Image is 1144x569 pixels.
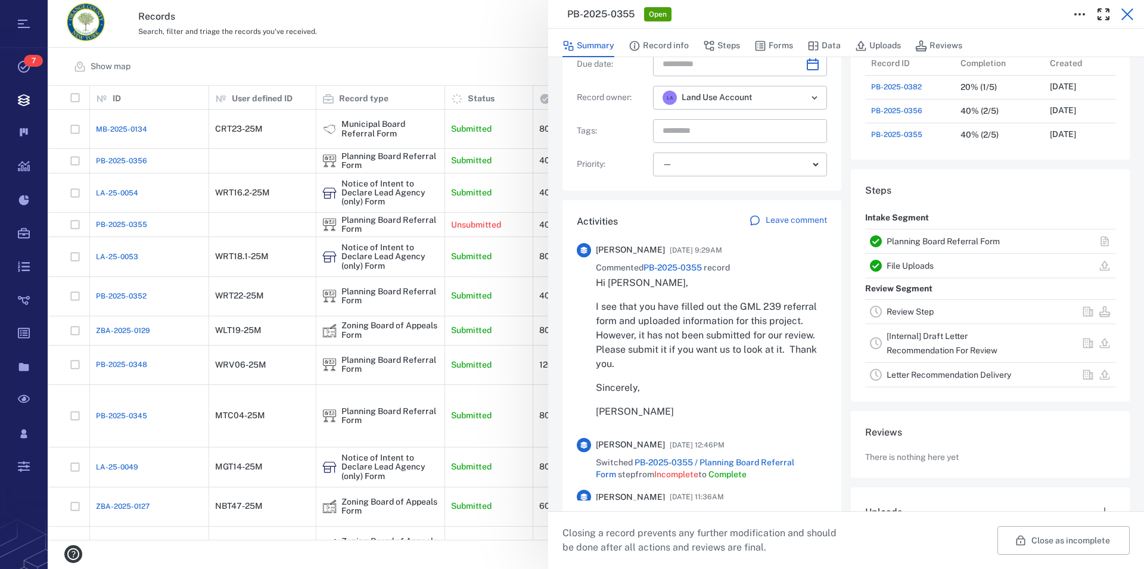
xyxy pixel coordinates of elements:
a: PB-2025-0356 [871,105,922,116]
button: Open [806,89,823,106]
div: 40% (2/5) [960,107,999,116]
div: Completion [955,51,1044,75]
button: Toggle to Edit Boxes [1068,2,1092,26]
h6: Uploads [865,505,902,520]
p: Leave comment [766,214,827,226]
p: Record owner : [577,92,648,104]
p: There is nothing here yet [865,452,959,464]
a: PB-2025-0382 [871,82,922,92]
button: Close [1115,2,1139,26]
p: [DATE] [1050,105,1076,117]
div: L A [663,91,677,105]
button: Close as incomplete [997,526,1130,555]
a: [Internal] Draft Letter Recommendation For Review [887,331,997,355]
p: [PERSON_NAME] [596,405,827,419]
a: PB-2025-0355 [643,263,702,272]
a: Review Step [887,307,934,316]
div: — [663,157,808,171]
h3: PB-2025-0355 [567,7,635,21]
span: [DATE] 12:46PM [670,438,725,452]
div: ReviewsThere is nothing here yet [851,411,1130,487]
h6: Reviews [865,425,1115,440]
span: Help [27,8,50,19]
div: StepsIntake SegmentPlanning Board Referral FormFile UploadsReview SegmentReview Step[Internal] Dr... [851,169,1130,411]
span: Commented record [596,262,730,274]
button: Summary [562,35,614,57]
a: PB-2025-0355 / Planning Board Referral Form [596,458,794,479]
span: 7 [24,55,43,67]
p: Review Segment [865,278,932,300]
span: Incomplete [654,469,698,479]
p: Sincerely, [596,381,827,395]
h6: Activities [577,214,618,229]
div: Created [1050,46,1082,80]
span: Complete [708,469,747,479]
p: Intake Segment [865,207,929,229]
span: Open [646,10,669,20]
div: Created [1044,51,1133,75]
button: Choose date [801,52,825,76]
p: I see that you have filled out the GML 239 referral form and uploaded information for this projec... [596,300,827,371]
a: PB-2025-0355 [871,129,922,140]
span: [DATE] 9:29AM [670,243,722,257]
a: Letter Recommendation Delivery [887,370,1011,380]
a: Leave comment [749,214,827,229]
p: [DATE] [1050,129,1076,141]
button: Record info [629,35,689,57]
p: [DATE] [1050,81,1076,93]
p: Tags : [577,125,648,137]
span: [PERSON_NAME] [596,439,665,451]
a: Planning Board Referral Form [887,237,1000,246]
p: Hi [PERSON_NAME], [596,276,827,290]
button: Toggle Fullscreen [1092,2,1115,26]
p: Due date : [577,58,648,70]
p: Closing a record prevents any further modification and should be done after all actions and revie... [562,526,846,555]
button: Data [807,35,841,57]
span: Land Use Account [682,92,753,104]
button: Uploads [855,35,901,57]
button: Forms [754,35,793,57]
h6: Steps [865,184,1115,198]
div: 40% (2/5) [960,130,999,139]
button: Reviews [915,35,962,57]
div: Record ID [871,46,910,80]
div: 20% (1/5) [960,83,997,92]
a: File Uploads [887,261,934,270]
button: Steps [703,35,740,57]
p: Priority : [577,158,648,170]
span: [PERSON_NAME] [596,492,665,503]
span: Switched step from to [596,457,827,480]
div: Record ID [865,51,955,75]
span: [PERSON_NAME] [596,244,665,256]
span: [DATE] 11:36AM [670,490,724,504]
div: ActivitiesLeave comment[PERSON_NAME][DATE] 9:29AMCommentedPB-2025-0355 recordHi [PERSON_NAME], I ... [562,200,841,524]
div: Completion [960,46,1006,80]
